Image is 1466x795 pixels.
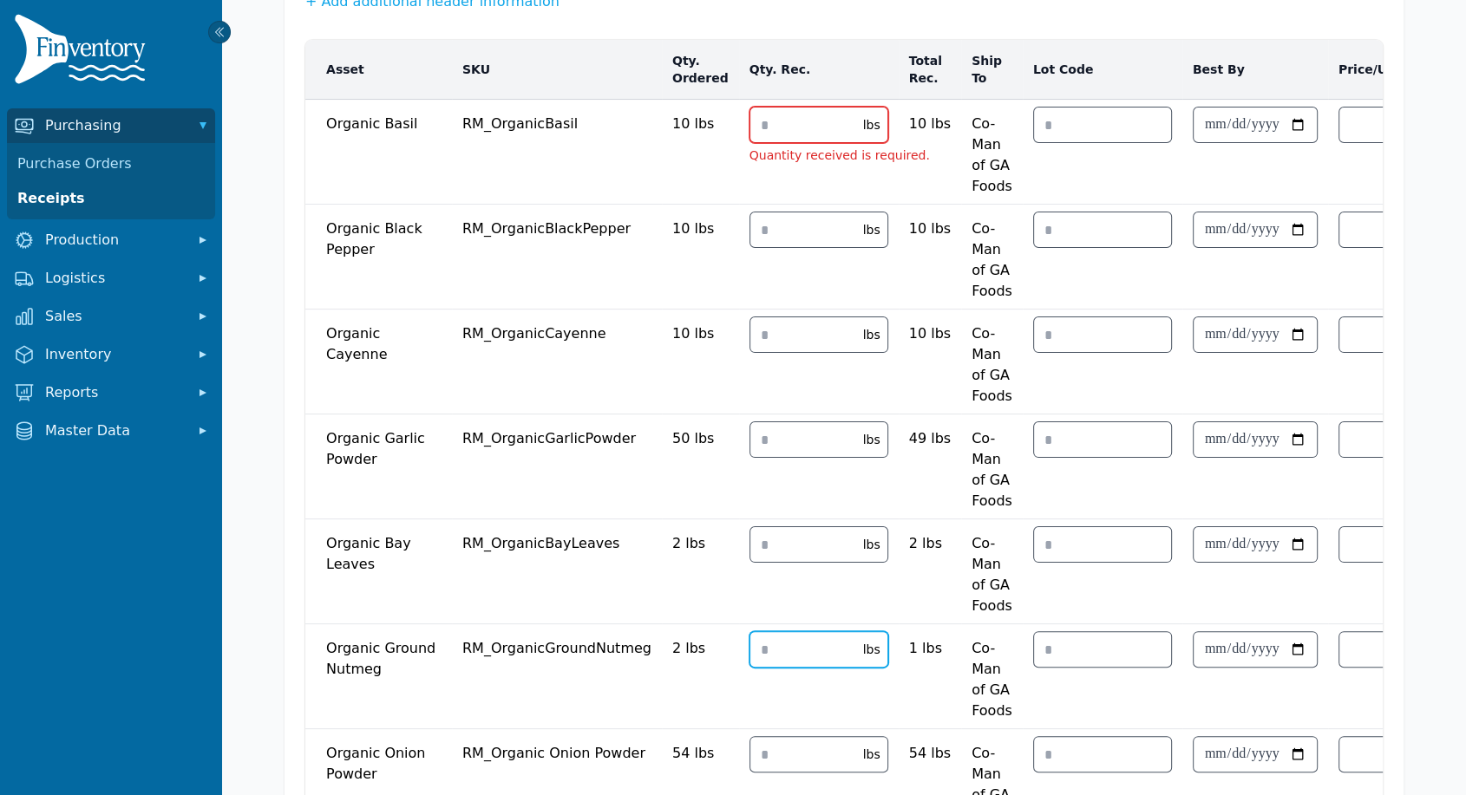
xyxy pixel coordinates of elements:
[739,40,899,100] th: Qty. Rec.
[45,115,184,136] span: Purchasing
[7,414,215,448] button: Master Data
[45,344,184,365] span: Inventory
[452,100,662,205] td: RM_OrganicBasil
[672,316,729,344] span: 10 lbs
[899,624,961,666] td: 1 lbs
[899,205,961,246] td: 10 lbs
[452,205,662,310] td: RM_OrganicBlackPepper
[7,337,215,372] button: Inventory
[1023,40,1182,100] th: Lot Code
[672,631,729,659] span: 2 lbs
[972,631,1012,721] span: Co-Man of GA Foods
[452,414,662,519] td: RM_OrganicGarlicPowder
[856,431,887,448] div: lbs
[856,221,887,238] div: lbs
[7,299,215,334] button: Sales
[972,421,1012,512] span: Co-Man of GA Foods
[749,147,888,164] li: Quantity received is required.
[662,40,739,100] th: Qty. Ordered
[899,519,961,561] td: 2 lbs
[326,212,442,260] span: Organic Black Pepper
[45,230,184,251] span: Production
[452,624,662,729] td: RM_OrganicGroundNutmeg
[452,519,662,624] td: RM_OrganicBayLeaves
[672,107,729,134] span: 10 lbs
[452,40,662,100] th: SKU
[972,107,1012,197] span: Co-Man of GA Foods
[972,526,1012,616] span: Co-Man of GA Foods
[45,420,184,441] span: Master Data
[45,306,184,327] span: Sales
[1182,40,1328,100] th: Best By
[672,526,729,554] span: 2 lbs
[7,261,215,296] button: Logistics
[45,382,184,403] span: Reports
[672,421,729,449] span: 50 lbs
[7,223,215,257] button: Production
[10,181,212,216] a: Receipts
[7,375,215,410] button: Reports
[672,212,729,239] span: 10 lbs
[326,736,442,785] span: Organic Onion Powder
[899,310,961,351] td: 10 lbs
[899,414,961,456] td: 49 lbs
[972,212,1012,302] span: Co-Man of GA Foods
[1328,40,1460,100] th: Price/UM
[856,326,887,343] div: lbs
[10,147,212,181] a: Purchase Orders
[305,40,452,100] th: Asset
[856,536,887,553] div: lbs
[326,421,442,470] span: Organic Garlic Powder
[326,526,442,575] span: Organic Bay Leaves
[856,116,887,134] div: lbs
[899,729,961,771] td: 54 lbs
[672,736,729,764] span: 54 lbs
[961,40,1023,100] th: Ship To
[856,641,887,658] div: lbs
[14,14,153,91] img: Finventory
[899,40,961,100] th: Total Rec.
[452,310,662,414] td: RM_OrganicCayenne
[7,108,215,143] button: Purchasing
[899,100,961,141] td: 10 lbs
[45,268,184,289] span: Logistics
[972,316,1012,407] span: Co-Man of GA Foods
[326,107,442,134] span: Organic Basil
[856,746,887,763] div: lbs
[326,316,442,365] span: Organic Cayenne
[326,631,442,680] span: Organic Ground Nutmeg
